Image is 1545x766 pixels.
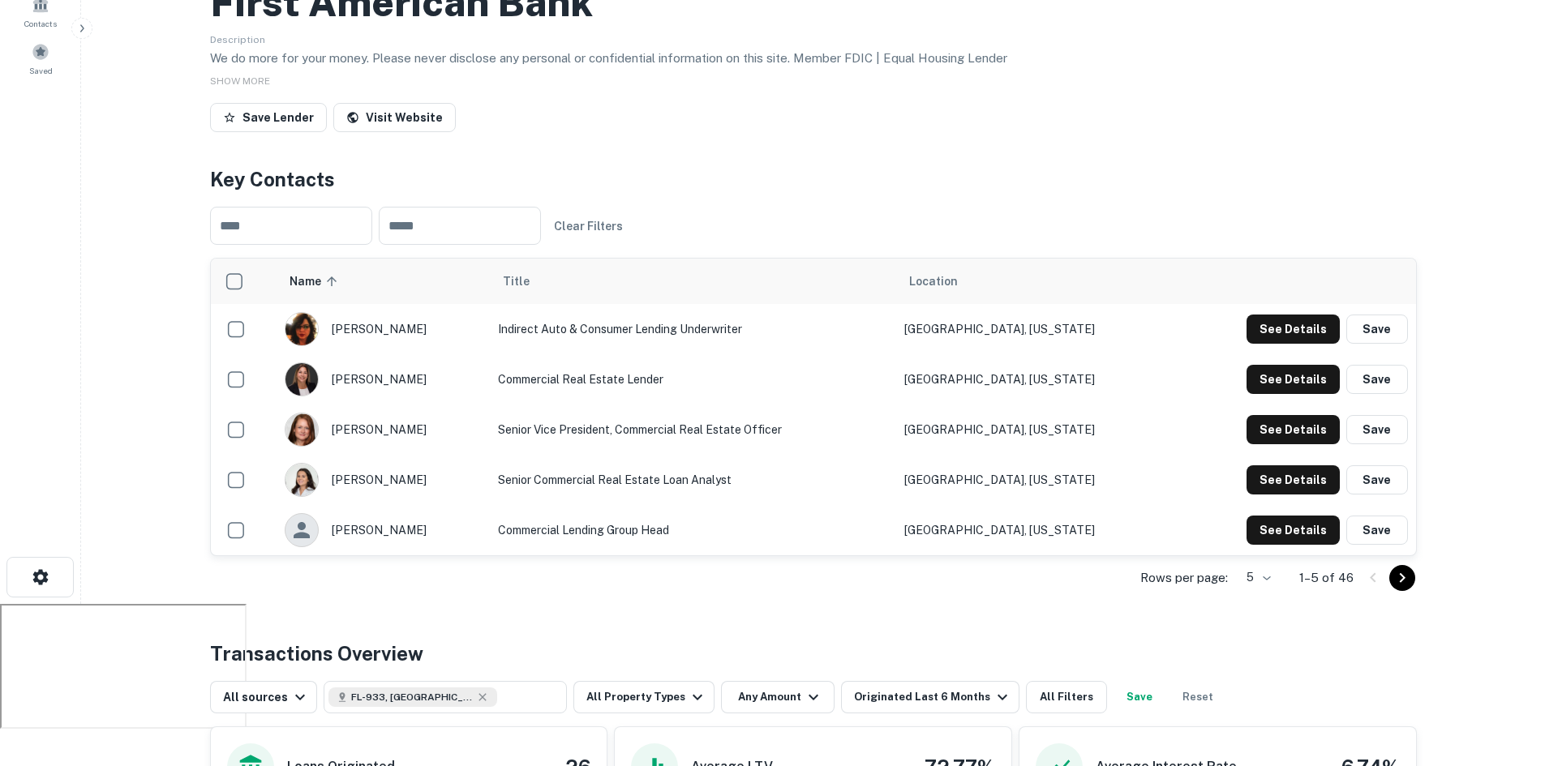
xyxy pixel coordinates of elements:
[285,362,483,396] div: [PERSON_NAME]
[490,354,895,404] td: Commercial Real Estate Lender
[210,49,1417,68] p: We do more for your money. Please never disclose any personal or confidential information on this...
[210,165,1417,194] h4: Key Contacts
[503,272,551,291] span: Title
[277,259,491,304] th: Name
[896,354,1176,404] td: [GEOGRAPHIC_DATA], [US_STATE]
[285,413,483,447] div: [PERSON_NAME]
[1172,681,1224,713] button: Reset
[854,687,1012,707] div: Originated Last 6 Months
[1140,568,1228,588] p: Rows per page:
[285,413,318,446] img: 1538485019519
[1247,315,1340,344] button: See Details
[29,64,53,77] span: Saved
[490,505,895,555] td: Commercial Lending Group Head
[896,404,1176,455] td: [GEOGRAPHIC_DATA], [US_STATE]
[1247,365,1340,394] button: See Details
[896,455,1176,505] td: [GEOGRAPHIC_DATA], [US_STATE]
[285,312,483,346] div: [PERSON_NAME]
[1247,465,1340,494] button: See Details
[285,513,483,547] div: [PERSON_NAME]
[1389,565,1415,591] button: Go to next page
[210,103,327,132] button: Save Lender
[1026,681,1107,713] button: All Filters
[1247,516,1340,545] button: See Details
[210,639,423,668] h4: Transactions Overview
[1247,415,1340,444] button: See Details
[1114,681,1165,713] button: Save your search to get updates of matches that match your search criteria.
[1464,584,1545,662] iframe: Chat Widget
[1346,315,1408,344] button: Save
[1299,568,1354,588] p: 1–5 of 46
[490,455,895,505] td: Senior Commercial Real Estate Loan Analyst
[721,681,835,713] button: Any Amount
[285,363,318,396] img: 1719957327670
[1346,516,1408,545] button: Save
[909,272,958,291] span: Location
[5,36,76,80] a: Saved
[290,272,342,291] span: Name
[210,34,265,45] span: Description
[211,259,1416,555] div: scrollable content
[285,463,483,497] div: [PERSON_NAME]
[896,259,1176,304] th: Location
[1346,465,1408,494] button: Save
[210,75,270,87] span: SHOW MORE
[1234,566,1273,589] div: 5
[333,103,456,132] a: Visit Website
[547,212,629,241] button: Clear Filters
[285,464,318,496] img: 1588081048550
[285,313,318,345] img: 1614752326016
[210,681,317,713] button: All sources
[1346,415,1408,444] button: Save
[490,259,895,304] th: Title
[223,687,310,707] div: All sources
[1346,365,1408,394] button: Save
[490,404,895,455] td: Senior Vice President, Commercial Real Estate Officer
[841,681,1019,713] button: Originated Last 6 Months
[351,690,473,704] span: FL-933, [GEOGRAPHIC_DATA], [GEOGRAPHIC_DATA], [GEOGRAPHIC_DATA]
[896,505,1176,555] td: [GEOGRAPHIC_DATA], [US_STATE]
[24,17,57,30] span: Contacts
[573,681,715,713] button: All Property Types
[896,304,1176,354] td: [GEOGRAPHIC_DATA], [US_STATE]
[490,304,895,354] td: Indirect Auto & Consumer Lending Underwriter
